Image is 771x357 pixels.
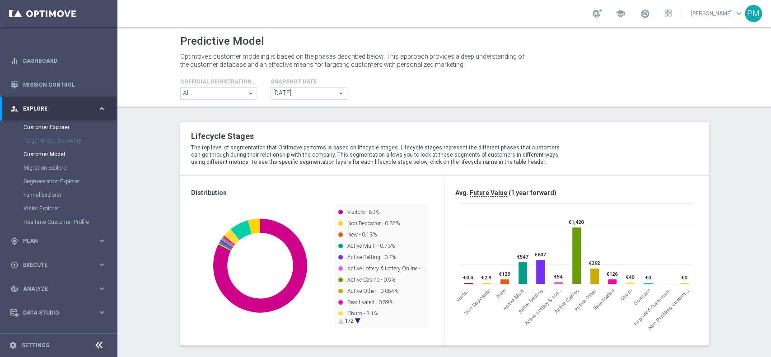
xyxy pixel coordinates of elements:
span: Non Depositor [463,287,492,316]
span: (1 year forward) [509,189,556,196]
a: Mission Control [23,73,106,97]
h3: Distribution [191,189,433,197]
button: Data Studio keyboard_arrow_right [10,309,107,316]
h4: Cofficial Registrationtype Filter [180,79,257,85]
a: Visits Explorer [23,205,94,212]
text: €40 [626,274,635,280]
i: keyboard_arrow_right [98,104,106,113]
div: Analyze [10,285,98,293]
span: Future Value [470,189,507,197]
span: keyboard_arrow_down [734,9,744,19]
div: Plan [10,237,98,245]
button: equalizer Dashboard [10,57,107,65]
a: [PERSON_NAME]keyboard_arrow_down [690,7,745,20]
i: keyboard_arrow_right [98,260,106,269]
i: keyboard_arrow_right [98,308,106,317]
span: Active Other [573,287,598,312]
div: Dashboard [10,49,106,73]
span: Execute [23,262,98,268]
div: Mission Control [10,73,106,97]
text: 1/2 [345,318,354,324]
i: lightbulb [10,333,19,341]
a: Settings [22,343,49,348]
div: Customer Explorer [23,121,117,134]
a: Customer Model [23,151,94,158]
span: New [495,287,506,299]
a: Funnel Explorer [23,191,94,199]
div: Migration Explorer [23,161,117,175]
div: Segmentation Explorer [23,175,117,188]
text: €547 [517,254,528,260]
span: Active Multi [502,287,525,311]
text: Non Depositor - 0.32% [347,220,400,227]
text: €392 [589,260,600,266]
div: Funnel Explorer [23,188,117,202]
text: €1,420 [569,219,584,225]
span: Active Betting [517,287,544,315]
text: Churn - 3.1% [347,311,378,317]
a: Realtime Customer Profile [23,218,94,226]
span: Imported Customers [633,287,672,327]
text: €54 [554,274,563,280]
div: Active Lottery & Lottery Online [523,287,562,326]
div: Data Studio [10,309,98,317]
text: €0 [645,275,651,281]
i: keyboard_arrow_right [98,236,106,245]
text: €126 [607,271,618,277]
i: track_changes [10,285,19,293]
button: person_search Explore keyboard_arrow_right [10,105,107,112]
text: €0.4 [463,275,473,281]
span: Analyze [23,286,98,292]
button: track_changes Analyze keyboard_arrow_right [10,285,107,292]
span: school [616,9,626,19]
h2: Lifecycle Stages [191,131,568,142]
button: gps_fixed Plan keyboard_arrow_right [10,237,107,245]
p: Optimove’s customer modeling is based on the phases described below. This approach provides a dee... [180,52,528,69]
i: equalizer [10,57,19,65]
div: Customer Model [23,148,117,161]
text: Active Casino - 0.5% [347,277,395,283]
div: Realtime Customer Profile [23,215,117,229]
text: Reactivated - 0.59% [347,299,393,306]
div: Target Group Discovery [23,134,117,148]
span: Explore [23,106,98,111]
span: Data Studio [23,310,98,315]
button: Mission Control [10,81,107,88]
span: Reactivated [592,287,616,311]
div: Non Profiling Customer [647,287,690,331]
span: Visitors [455,287,471,303]
h4: Snapshot Date [271,79,347,85]
span: Dormant [632,287,651,306]
text: Active Lottery & Lottery Online - … [347,265,425,272]
a: Migration Explorer [23,164,94,172]
span: Plan [23,238,98,244]
text: €129 [499,271,510,277]
a: Customer Explorer [23,124,94,131]
span: Churn [619,287,633,302]
p: The top level of segmentation that Optimove performs is based on lifecycle stages. Lifecycle stag... [191,144,568,166]
i: play_circle_outline [10,261,19,269]
div: PM [745,5,762,22]
text: Active Multi - 0.73% [347,243,395,249]
span: Active Casino [553,287,580,314]
button: play_circle_outline Execute keyboard_arrow_right [10,261,107,269]
i: person_search [10,105,19,113]
text: Visitors - 83% [347,209,379,215]
text: Active Other - 0.084% [347,288,398,294]
a: Segmentation Explorer [23,178,94,185]
div: Explore [10,105,98,113]
text: €0 [682,275,687,281]
text: New - 0.13% [347,232,377,238]
div: Visits Explorer [23,202,117,215]
div: Optibot [10,325,106,348]
h1: Predictive Model [180,35,264,48]
div: Execute [10,261,98,269]
a: Dashboard [23,49,106,73]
